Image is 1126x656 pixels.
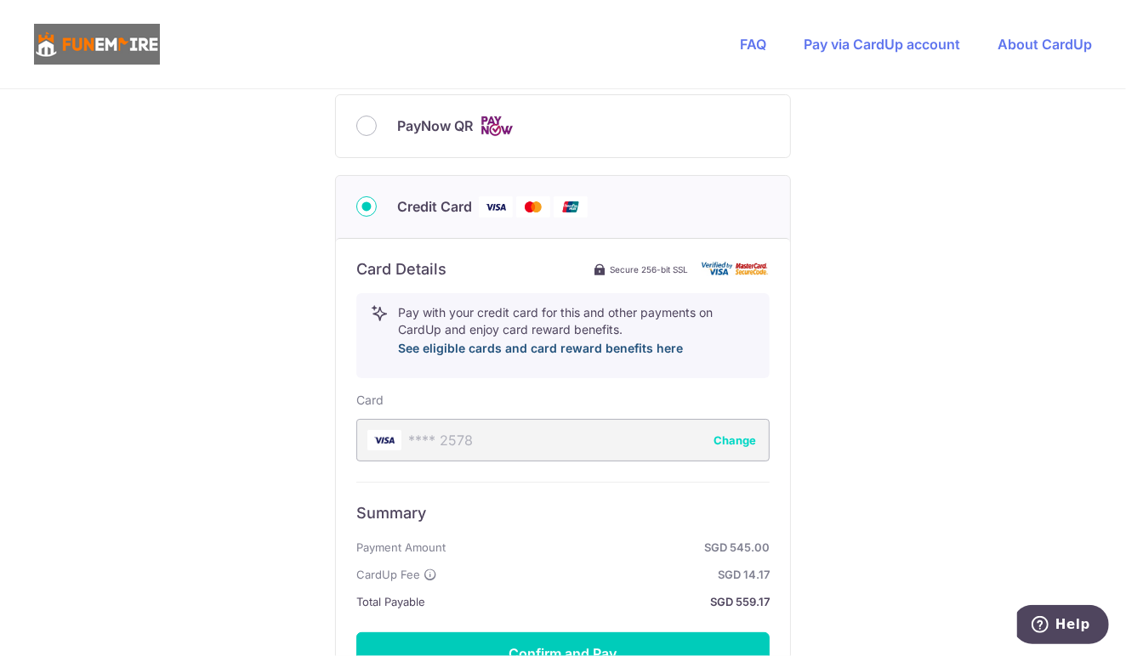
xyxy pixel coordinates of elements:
[998,36,1092,53] a: About CardUp
[516,196,550,218] img: Mastercard
[554,196,588,218] img: Union Pay
[740,36,766,53] a: FAQ
[444,564,770,585] strong: SGD 14.17
[398,304,755,359] p: Pay with your credit card for this and other payments on CardUp and enjoy card reward benefits.
[432,591,770,612] strong: SGD 559.17
[356,591,425,612] span: Total Payable
[1017,605,1109,648] iframe: Opens a widget where you can find more information
[480,116,514,137] img: Cards logo
[356,116,770,137] div: PayNow QR Cards logo
[356,196,770,218] div: Credit Card Visa Mastercard Union Pay
[356,259,446,280] h6: Card Details
[397,196,472,217] span: Credit Card
[398,341,683,355] a: See eligible cards and card reward benefits here
[356,537,446,557] span: Payment Amount
[356,503,770,523] h6: Summary
[804,36,960,53] a: Pay via CardUp account
[714,432,756,449] button: Change
[356,564,420,585] span: CardUp Fee
[702,262,770,276] img: card secure
[356,392,384,409] label: Card
[479,196,513,218] img: Visa
[452,537,770,557] strong: SGD 545.00
[397,116,473,136] span: PayNow QR
[610,263,688,276] span: Secure 256-bit SSL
